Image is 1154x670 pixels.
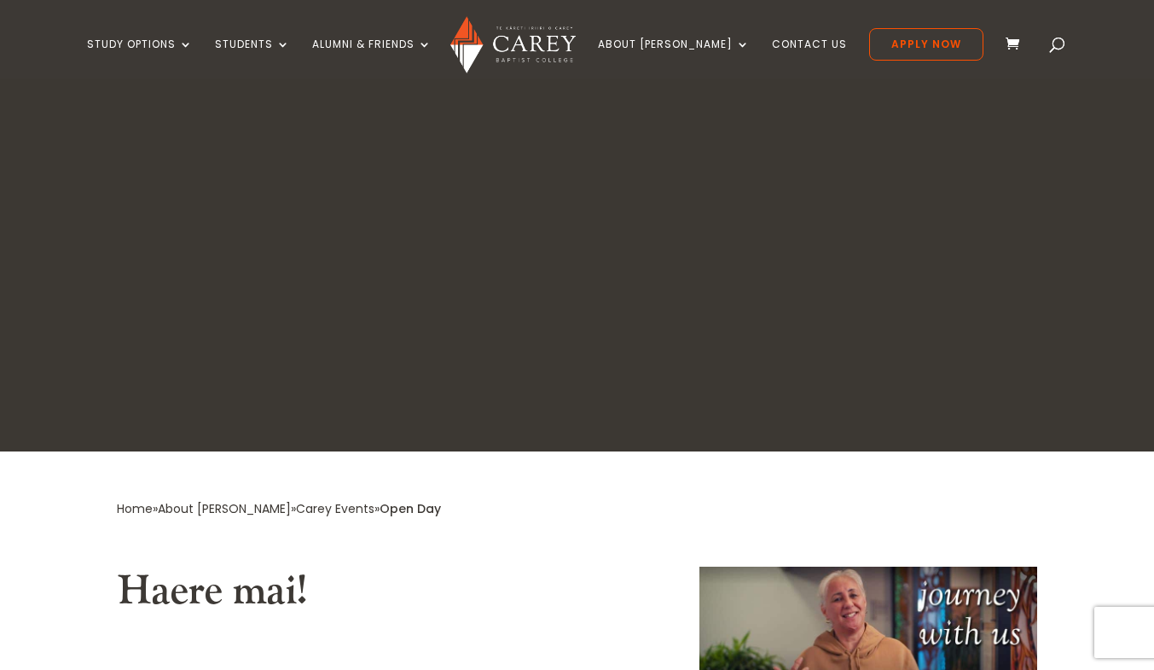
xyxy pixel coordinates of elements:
h2: Haere mai! [117,567,649,625]
img: Carey Baptist College [450,16,576,73]
a: Apply Now [869,28,983,61]
a: Alumni & Friends [312,38,432,79]
span: » » » [117,500,441,517]
a: Home [117,500,153,517]
span: Open Day [380,500,441,517]
a: Study Options [87,38,193,79]
a: Students [215,38,290,79]
a: Carey Events [296,500,374,517]
a: About [PERSON_NAME] [598,38,750,79]
a: About [PERSON_NAME] [158,500,291,517]
a: Contact Us [772,38,847,79]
